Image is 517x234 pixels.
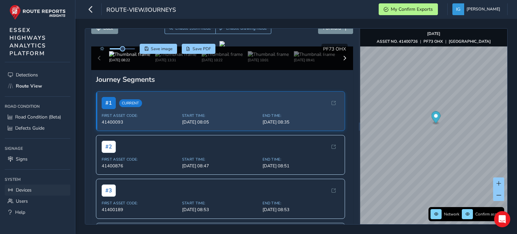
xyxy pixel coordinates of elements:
[444,211,459,217] span: Network
[294,51,335,58] img: Thumbnail frame
[155,51,196,58] img: Thumbnail frame
[323,46,346,52] span: PF73 OHX
[5,69,70,80] a: Detections
[449,39,491,44] strong: [GEOGRAPHIC_DATA]
[96,75,348,84] div: Journey Segments
[263,207,339,213] span: [DATE] 08:53
[5,207,70,218] a: Help
[16,83,42,89] span: Route View
[102,97,116,109] span: # 1
[432,111,441,125] div: Map marker
[15,114,61,120] span: Road Condition (Beta)
[5,80,70,92] a: Route View
[119,99,142,107] span: Current
[9,5,66,20] img: rr logo
[494,211,510,227] div: Open Intercom Messenger
[5,185,70,196] a: Devices
[182,163,258,169] span: [DATE] 08:47
[15,125,44,131] span: Defects Guide
[109,58,150,63] div: [DATE] 08:22
[109,51,150,58] img: Thumbnail frame
[102,157,178,162] span: First Asset Code:
[202,51,243,58] img: Thumbnail frame
[5,174,70,185] div: System
[106,6,176,15] span: route-view/journeys
[16,187,32,193] span: Devices
[248,51,289,58] img: Thumbnail frame
[182,201,258,206] span: Start Time:
[140,44,177,54] button: Save
[151,46,173,52] span: Save image
[467,3,500,15] span: [PERSON_NAME]
[182,44,216,54] button: PDF
[452,3,503,15] button: [PERSON_NAME]
[182,119,258,125] span: [DATE] 08:05
[155,58,196,63] div: [DATE] 13:31
[102,141,116,153] span: # 2
[102,185,116,197] span: # 3
[102,163,178,169] span: 41400876
[263,157,339,162] span: End Time:
[16,72,38,78] span: Detections
[5,196,70,207] a: Users
[193,46,211,52] span: Save PDF
[5,111,70,123] a: Road Condition (Beta)
[391,6,433,12] span: My Confirm Exports
[102,113,178,118] span: First Asset Code:
[102,201,178,206] span: First Asset Code:
[377,39,418,44] strong: ASSET NO. 41400726
[377,39,491,44] div: | |
[248,58,289,63] div: [DATE] 10:01
[5,101,70,111] div: Road Condition
[427,31,440,36] strong: [DATE]
[423,39,443,44] strong: PF73 OHX
[475,211,502,217] span: Confirm assets
[182,157,258,162] span: Start Time:
[5,154,70,165] a: Signs
[5,123,70,134] a: Defects Guide
[5,143,70,154] div: Signage
[16,156,28,162] span: Signs
[202,58,243,63] div: [DATE] 10:22
[263,201,339,206] span: End Time:
[9,26,46,57] span: ESSEX HIGHWAYS ANALYTICS PLATFORM
[263,119,339,125] span: [DATE] 08:35
[182,207,258,213] span: [DATE] 08:53
[294,58,335,63] div: [DATE] 09:41
[263,113,339,118] span: End Time:
[182,113,258,118] span: Start Time:
[263,163,339,169] span: [DATE] 08:51
[16,198,28,204] span: Users
[15,209,25,215] span: Help
[102,119,178,125] span: 41400093
[452,3,464,15] img: diamond-layout
[102,207,178,213] span: 41400189
[379,3,438,15] button: My Confirm Exports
